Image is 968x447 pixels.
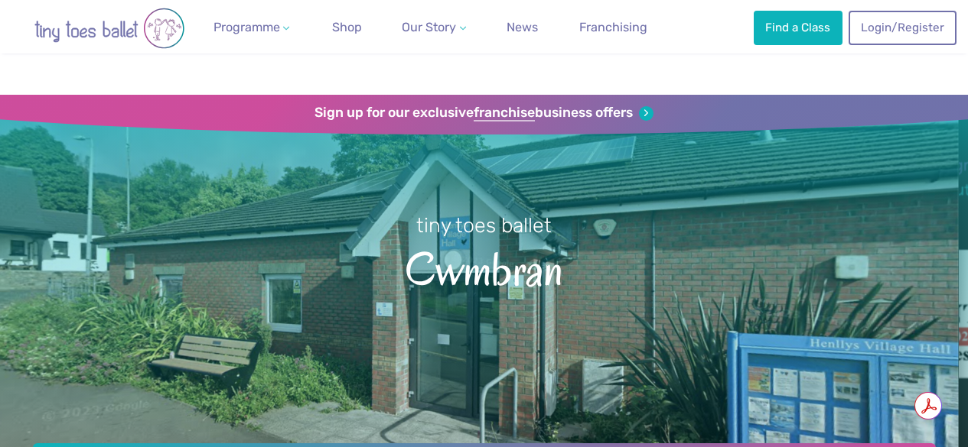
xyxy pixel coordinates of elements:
[332,20,362,34] span: Shop
[573,12,653,43] a: Franchising
[18,8,201,49] img: tiny toes ballet
[402,20,456,34] span: Our Story
[213,20,280,34] span: Programme
[396,12,472,43] a: Our Story
[500,12,544,43] a: News
[207,12,296,43] a: Programme
[326,12,368,43] a: Shop
[507,20,538,34] span: News
[579,20,647,34] span: Franchising
[754,11,843,44] a: Find a Class
[24,239,944,296] span: Cwmbran
[849,11,956,44] a: Login/Register
[474,105,535,121] strong: franchise
[416,213,552,238] small: tiny toes ballet
[315,105,653,121] a: Sign up for our exclusivefranchisebusiness offers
